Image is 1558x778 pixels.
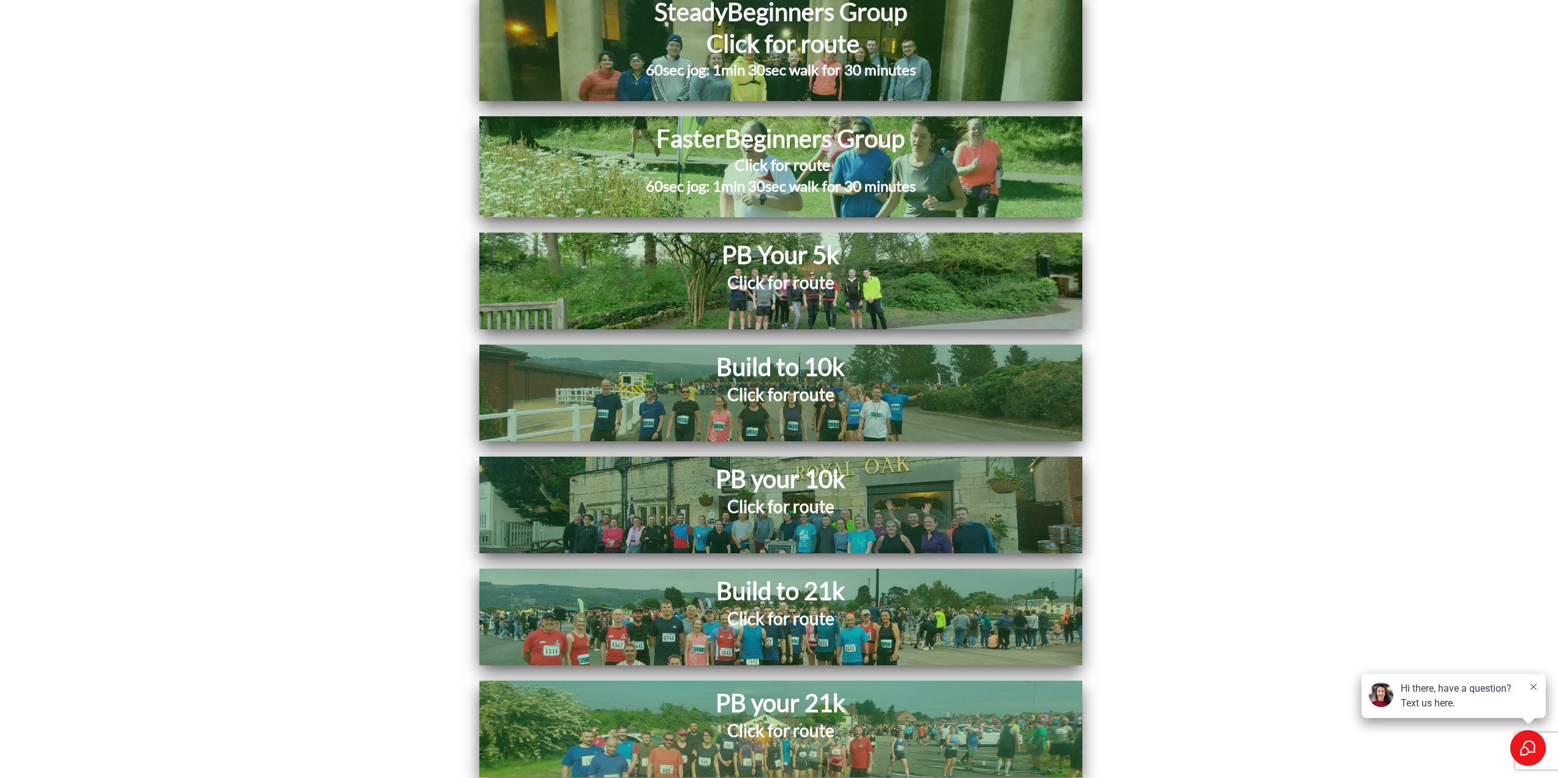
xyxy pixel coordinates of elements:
h2: Click for route [543,607,1018,645]
span: 60sec jog: 1min 30sec walk for 30 minutes [646,61,916,78]
h2: Click for route [591,495,971,533]
span: Beginners Group [725,124,905,153]
h2: Click for route [523,719,1038,757]
h1: Click for route [556,28,1006,59]
h1: PB your 10k [591,463,971,495]
h1: PB your 21k [523,687,1038,719]
span: Click for route [735,155,830,174]
h1: Build to 21k [543,575,1018,607]
h2: Click for route [582,383,980,421]
h2: Click for route [582,271,980,309]
h1: Build to 10k [582,351,980,383]
h1: PB Your 5k [582,239,980,271]
span: 60sec jog: 1min 30sec walk for 30 minutes [646,177,916,195]
span: Faster [656,124,725,153]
